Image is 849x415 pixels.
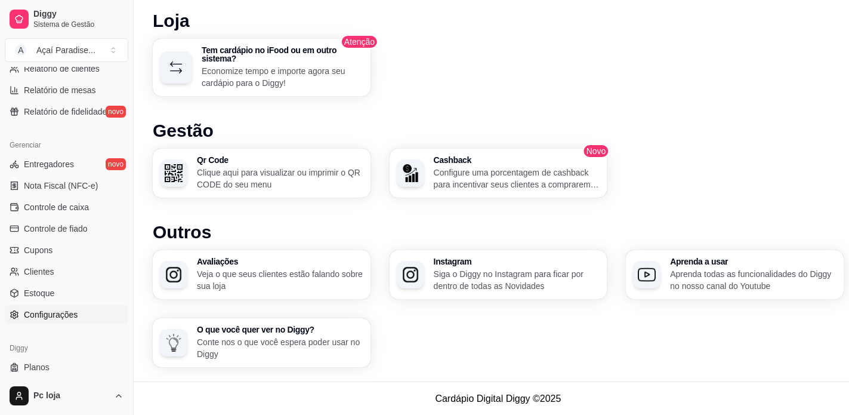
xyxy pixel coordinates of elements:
span: Entregadores [24,158,74,170]
h3: Cashback [434,156,600,164]
a: Configurações [5,305,128,324]
h1: Gestão [153,120,844,142]
a: Nota Fiscal (NFC-e) [5,176,128,195]
div: Açaí Paradise ... [36,44,95,56]
img: Avaliações [165,266,183,284]
a: Entregadoresnovo [5,155,128,174]
p: Veja o que seus clientes estão falando sobre sua loja [197,268,363,292]
a: Cupons [5,241,128,260]
span: Controle de fiado [24,223,88,235]
button: Tem cardápio no iFood ou em outro sistema?Economize tempo e importe agora seu cardápio para o Diggy! [153,39,371,96]
span: Cupons [24,244,53,256]
span: Planos [24,361,50,373]
img: Cashback [402,164,419,182]
button: CashbackCashbackConfigure uma porcentagem de cashback para incentivar seus clientes a comprarem e... [390,149,607,198]
img: Aprenda a usar [638,266,656,284]
span: Nota Fiscal (NFC-e) [24,180,98,192]
a: Controle de fiado [5,219,128,238]
button: O que você quer ver no Diggy?O que você quer ver no Diggy?Conte nos o que você espera poder usar ... [153,318,371,367]
a: Planos [5,358,128,377]
p: Siga o Diggy no Instagram para ficar por dentro de todas as Novidades [434,268,600,292]
h3: Qr Code [197,156,363,164]
span: Configurações [24,309,78,321]
button: AvaliaçõesAvaliaçõesVeja o que seus clientes estão falando sobre sua loja [153,250,371,299]
span: Relatório de mesas [24,84,96,96]
a: Relatório de fidelidadenovo [5,102,128,121]
p: Aprenda todas as funcionalidades do Diggy no nosso canal do Youtube [670,268,836,292]
a: Clientes [5,262,128,281]
button: Select a team [5,38,128,62]
span: Atenção [341,35,378,49]
img: Qr Code [165,164,183,182]
span: Clientes [24,266,54,278]
span: Sistema de Gestão [33,20,124,29]
a: Relatório de mesas [5,81,128,100]
span: Relatório de clientes [24,63,100,75]
h3: Aprenda a usar [670,257,836,266]
p: Configure uma porcentagem de cashback para incentivar seus clientes a comprarem em sua loja [434,167,600,190]
span: Estoque [24,287,54,299]
h3: Tem cardápio no iFood ou em outro sistema? [202,46,363,63]
h3: O que você quer ver no Diggy? [197,325,363,334]
span: A [15,44,27,56]
img: O que você quer ver no Diggy? [165,334,183,352]
span: Controle de caixa [24,201,89,213]
a: Estoque [5,284,128,303]
h3: Avaliações [197,257,363,266]
a: DiggySistema de Gestão [5,5,128,33]
div: Gerenciar [5,136,128,155]
button: Qr CodeQr CodeClique aqui para visualizar ou imprimir o QR CODE do seu menu [153,149,371,198]
button: InstagramInstagramSiga o Diggy no Instagram para ficar por dentro de todas as Novidades [390,250,607,299]
span: Relatório de fidelidade [24,106,107,118]
h1: Loja [153,10,844,32]
p: Conte nos o que você espera poder usar no Diggy [197,336,363,360]
h3: Instagram [434,257,600,266]
button: Aprenda a usarAprenda a usarAprenda todas as funcionalidades do Diggy no nosso canal do Youtube [626,250,844,299]
h1: Outros [153,222,844,243]
img: Instagram [402,266,419,284]
span: Diggy [33,9,124,20]
button: Pc loja [5,382,128,410]
a: Relatório de clientes [5,59,128,78]
p: Clique aqui para visualizar ou imprimir o QR CODE do seu menu [197,167,363,190]
div: Diggy [5,339,128,358]
p: Economize tempo e importe agora seu cardápio para o Diggy! [202,65,363,89]
span: Pc loja [33,391,109,401]
span: Novo [583,144,610,158]
a: Controle de caixa [5,198,128,217]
